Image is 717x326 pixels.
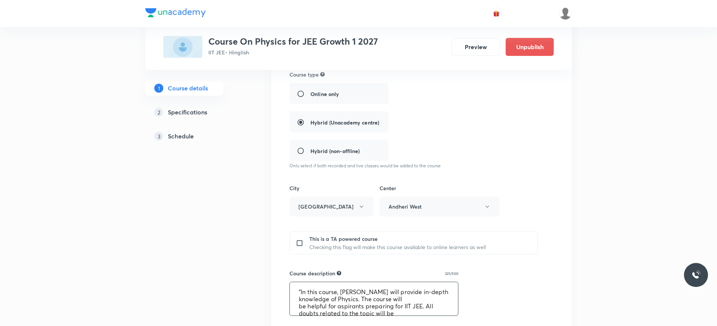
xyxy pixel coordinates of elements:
[309,243,486,251] p: Checking this flag will make this course available to online learners as well
[154,132,163,141] p: 3
[145,129,247,144] a: 3Schedule
[309,235,486,243] p: This is a TA powered course
[691,270,700,279] img: ttu
[289,71,319,78] h6: Course type
[290,282,458,315] textarea: "In this course, [PERSON_NAME] will provide in-depth knowledge of Physics. The course will be hel...
[320,71,325,78] div: A hybrid course can have a mix of online and offline classes. These courses will have restricted ...
[445,272,458,275] p: 321/500
[452,38,500,56] button: Preview
[145,105,247,120] a: 2Specifications
[506,38,554,56] button: Unpublish
[289,269,335,277] h6: Course description
[154,108,163,117] p: 2
[559,7,572,20] img: Huzaiff
[289,162,490,169] p: Only select if both recorded and live classes would be added to the course
[145,8,206,17] img: Company Logo
[380,184,396,192] h6: Center
[208,36,378,47] h3: Course On Physics for JEE Growth 1 2027
[493,10,500,17] img: avatar
[163,36,202,58] img: EC6F38BB-E745-4C23-B144-946EBD19BFD2_plus.png
[208,48,378,56] p: IIT JEE • Hinglish
[154,84,163,93] p: 1
[168,84,208,93] h5: Course details
[490,8,502,20] button: avatar
[337,270,341,276] div: Explain about your course, what you’ll be teaching, how it will help learners in their preparation.
[289,184,299,192] h6: City
[168,108,207,117] h5: Specifications
[145,8,206,19] a: Company Logo
[168,132,194,141] h5: Schedule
